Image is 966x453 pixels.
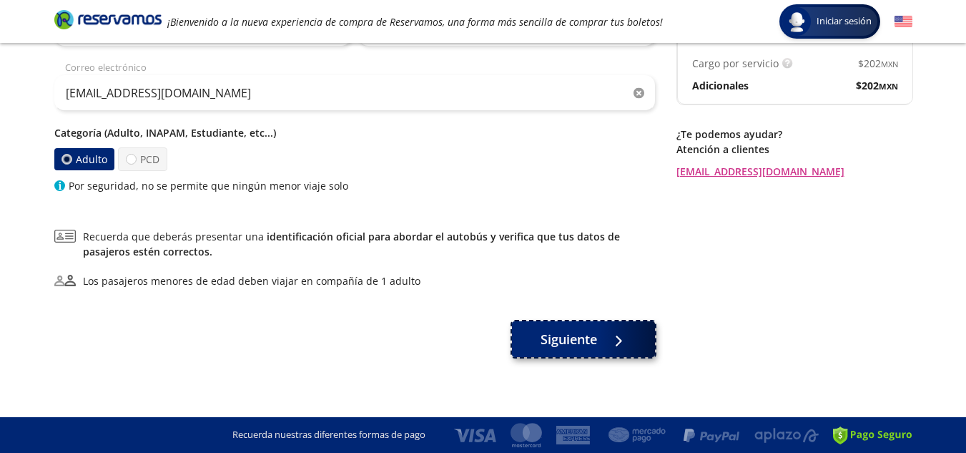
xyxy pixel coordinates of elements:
[676,142,912,157] p: Atención a clientes
[83,230,620,258] a: identificación oficial para abordar el autobús y verifica que tus datos de pasajeros estén correc...
[83,273,420,288] div: Los pasajeros menores de edad deben viajar en compañía de 1 adulto
[676,127,912,142] p: ¿Te podemos ayudar?
[541,330,597,349] span: Siguiente
[692,56,779,71] p: Cargo por servicio
[512,321,655,357] button: Siguiente
[879,81,898,92] small: MXN
[811,14,877,29] span: Iniciar sesión
[83,229,655,259] span: Recuerda que deberás presentar una
[69,178,348,193] p: Por seguridad, no se permite que ningún menor viaje solo
[676,164,912,179] a: [EMAIL_ADDRESS][DOMAIN_NAME]
[54,9,162,30] i: Brand Logo
[54,125,655,140] p: Categoría (Adulto, INAPAM, Estudiante, etc...)
[858,56,898,71] span: $ 202
[167,15,663,29] em: ¡Bienvenido a la nueva experiencia de compra de Reservamos, una forma más sencilla de comprar tus...
[54,148,114,170] label: Adulto
[894,13,912,31] button: English
[54,75,655,111] input: Correo electrónico
[692,78,749,93] p: Adicionales
[856,78,898,93] span: $ 202
[232,428,425,442] p: Recuerda nuestras diferentes formas de pago
[54,9,162,34] a: Brand Logo
[118,147,167,171] label: PCD
[881,59,898,69] small: MXN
